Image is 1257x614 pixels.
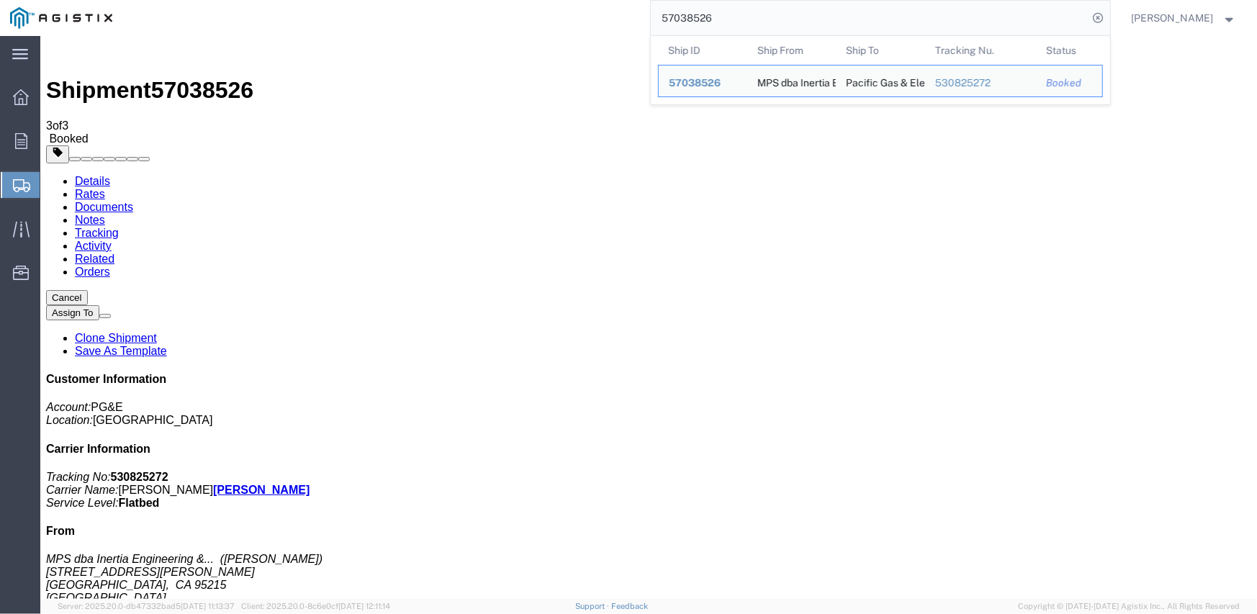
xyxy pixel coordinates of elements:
[35,230,70,242] a: Orders
[6,448,78,460] i: Carrier Name:
[173,448,269,460] a: [PERSON_NAME]
[6,461,78,473] i: Service Level:
[1132,10,1214,26] span: Chantelle Bower
[111,41,213,67] span: 57038526
[6,517,1211,582] address: MPS dba Inertia Engineering & Machine Works Inc
[1036,36,1103,65] th: Status
[757,66,826,96] div: MPS dba Inertia Engineering & Machine Works Inc
[1131,9,1238,27] button: [PERSON_NAME]
[1046,76,1092,91] div: Booked
[35,217,74,229] a: Related
[22,83,28,96] span: 3
[10,7,112,29] img: logo
[651,1,1089,35] input: Search for shipment number, reference number
[846,66,915,96] div: Pacific Gas & Electric Company
[1018,600,1240,613] span: Copyright © [DATE]-[DATE] Agistix Inc., All Rights Reserved
[6,83,12,96] span: 3
[40,36,1257,599] iframe: FS Legacy Container
[6,83,1211,96] div: of
[35,296,117,308] a: Clone Shipment
[78,461,120,473] b: Flatbed
[669,77,721,89] span: 57038526
[6,489,1211,502] h4: From
[575,602,611,610] a: Support
[181,602,235,610] span: [DATE] 11:13:37
[6,378,53,390] i: Location:
[35,204,71,216] a: Activity
[50,365,82,377] span: PG&E
[241,602,390,610] span: Client: 2025.20.0-8c6e0cf
[58,602,235,610] span: Server: 2025.20.0-db47332bad5
[6,269,59,284] button: Assign To
[71,435,128,447] b: 530825272
[6,435,71,447] i: Tracking No:
[924,36,1036,65] th: Tracking Nu.
[338,602,390,610] span: [DATE] 12:11:14
[6,407,1211,420] h4: Carrier Information
[6,337,1211,350] h4: Customer Information
[6,254,48,269] button: Cancel
[747,36,836,65] th: Ship From
[658,36,747,65] th: Ship ID
[78,448,173,460] span: [PERSON_NAME]
[836,36,925,65] th: Ship To
[35,178,65,190] a: Notes
[658,36,1110,104] table: Search Results
[934,76,1026,91] div: 530825272
[6,365,50,377] i: Account:
[35,165,93,177] a: Documents
[669,76,737,91] div: 57038526
[611,602,648,610] a: Feedback
[35,191,78,203] a: Tracking
[35,139,70,151] a: Details
[6,556,126,568] span: [GEOGRAPHIC_DATA]
[35,309,127,321] a: Save As Template
[35,152,65,164] a: Rates
[6,365,1211,391] p: [GEOGRAPHIC_DATA]
[9,96,48,109] span: Booked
